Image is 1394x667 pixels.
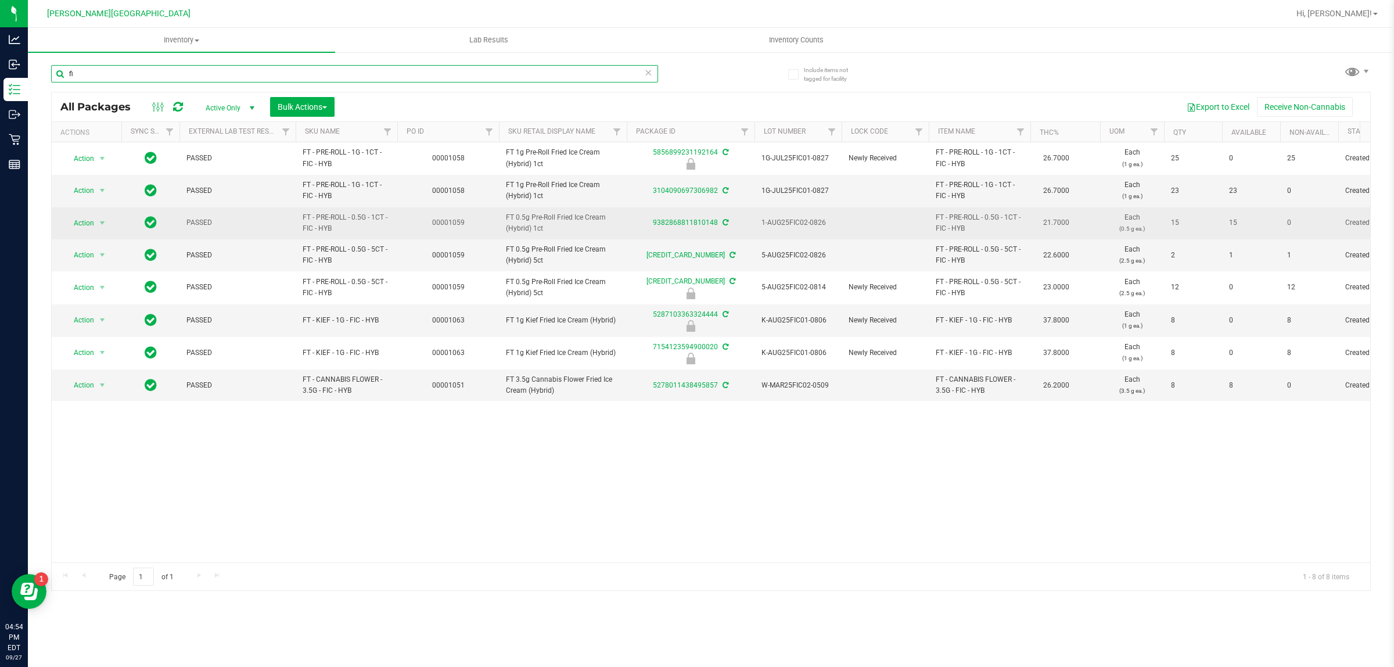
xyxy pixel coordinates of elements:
span: Sync from Compliance System [721,148,728,156]
p: (1 g ea.) [1107,191,1157,202]
span: FT 0.5g Pre-Roll Fried Ice Cream (Hybrid) 1ct [506,212,620,234]
a: Filter [378,122,397,142]
span: Inventory [28,35,335,45]
span: 22.6000 [1037,247,1075,264]
span: 1G-JUL25FIC01-0827 [761,153,835,164]
span: [PERSON_NAME][GEOGRAPHIC_DATA] [47,9,191,19]
span: Action [63,279,95,296]
span: select [95,279,110,296]
span: select [95,345,110,361]
span: Each [1107,342,1157,364]
span: Inventory Counts [753,35,839,45]
span: 2 [1171,250,1215,261]
span: FT - KIEF - 1G - FIC - HYB [303,347,390,358]
span: 37.8000 [1037,312,1075,329]
inline-svg: Inbound [9,59,20,70]
a: 9382868811810148 [653,218,718,227]
span: Each [1107,147,1157,169]
span: 0 [1287,185,1331,196]
span: FT 0.5g Pre-Roll Fried Ice Cream (Hybrid) 5ct [506,277,620,299]
a: Inventory Counts [642,28,950,52]
span: 1-AUG25FIC02-0826 [761,217,835,228]
a: Lock Code [851,127,888,135]
span: FT - PRE-ROLL - 1G - 1CT - FIC - HYB [936,180,1023,202]
a: 00001059 [432,283,465,291]
span: Hi, [PERSON_NAME]! [1296,9,1372,18]
span: FT 0.5g Pre-Roll Fried Ice Cream (Hybrid) 5ct [506,244,620,266]
span: select [95,247,110,263]
span: In Sync [145,312,157,328]
span: 0 [1229,153,1273,164]
span: FT - CANNABIS FLOWER - 3.5G - FIC - HYB [303,374,390,396]
span: Sync from Compliance System [721,381,728,389]
span: Action [63,150,95,167]
span: 0 [1229,315,1273,326]
a: Inventory [28,28,335,52]
span: Sync from Compliance System [721,218,728,227]
span: Each [1107,277,1157,299]
span: select [95,377,110,393]
span: 26.7000 [1037,150,1075,167]
span: 21.7000 [1037,214,1075,231]
a: 00001058 [432,154,465,162]
a: 5856899231192164 [653,148,718,156]
a: Sync Status [131,127,175,135]
span: PASSED [186,217,289,228]
p: (3.5 g ea.) [1107,385,1157,396]
span: PASSED [186,380,289,391]
span: FT 1g Pre-Roll Fried Ice Cream (Hybrid) 1ct [506,147,620,169]
span: 5-AUG25FIC02-0826 [761,250,835,261]
p: (2.5 g ea.) [1107,288,1157,299]
button: Bulk Actions [270,97,335,117]
span: Newly Received [849,282,922,293]
span: 23.0000 [1037,279,1075,296]
a: Filter [735,122,755,142]
span: PASSED [186,282,289,293]
span: 8 [1171,315,1215,326]
a: Filter [276,122,296,142]
span: In Sync [145,150,157,166]
span: Newly Received [849,347,922,358]
span: Sync from Compliance System [728,277,735,285]
span: 1 - 8 of 8 items [1294,568,1359,585]
p: 09/27 [5,653,23,662]
span: Sync from Compliance System [721,187,728,195]
div: Newly Received [625,158,756,170]
span: FT - CANNABIS FLOWER - 3.5G - FIC - HYB [936,374,1023,396]
inline-svg: Reports [9,159,20,170]
a: Available [1231,128,1266,137]
span: select [95,182,110,199]
a: 00001058 [432,187,465,195]
span: select [95,150,110,167]
span: 12 [1287,282,1331,293]
span: In Sync [145,345,157,361]
inline-svg: Outbound [9,109,20,120]
a: 00001063 [432,316,465,324]
a: PO ID [407,127,424,135]
span: Action [63,215,95,231]
input: Search Package ID, Item Name, SKU, Lot or Part Number... [51,65,658,83]
span: Each [1107,212,1157,234]
a: Filter [608,122,627,142]
span: In Sync [145,279,157,295]
span: FT 1g Kief Fried Ice Cream (Hybrid) [506,347,620,358]
a: Filter [160,122,179,142]
span: 5-AUG25FIC02-0814 [761,282,835,293]
span: 1 [1287,250,1331,261]
span: 37.8000 [1037,345,1075,361]
span: FT - KIEF - 1G - FIC - HYB [936,315,1023,326]
span: Sync from Compliance System [728,251,735,259]
span: Action [63,182,95,199]
span: K-AUG25FIC01-0806 [761,347,835,358]
a: 5287103363324444 [653,310,718,318]
a: 5278011438495857 [653,381,718,389]
a: 3104090697306982 [653,187,718,195]
span: Lab Results [454,35,524,45]
span: K-AUG25FIC01-0806 [761,315,835,326]
span: FT - PRE-ROLL - 1G - 1CT - FIC - HYB [936,147,1023,169]
a: Filter [910,122,929,142]
span: Each [1107,244,1157,266]
span: 25 [1287,153,1331,164]
a: [CREDIT_CARD_NUMBER] [646,251,725,259]
span: Sync from Compliance System [721,343,728,351]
